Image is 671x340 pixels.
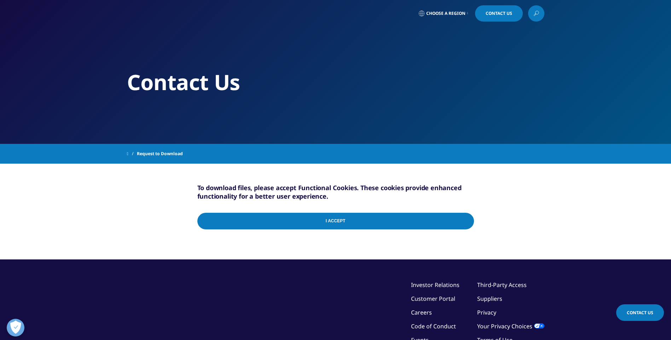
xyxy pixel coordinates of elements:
a: Careers [411,309,432,316]
a: Your Privacy Choices [477,322,544,330]
input: I Accept [197,213,474,229]
span: Request to Download [137,147,183,160]
a: Code of Conduct [411,322,456,330]
a: Suppliers [477,295,502,303]
a: Contact Us [475,5,523,22]
h5: To download files, please accept Functional Cookies. These cookies provide enhanced functionality... [197,183,474,200]
a: Investor Relations [411,281,459,289]
a: Privacy [477,309,496,316]
span: Contact Us [486,11,512,16]
span: Choose a Region [426,11,465,16]
span: Contact Us [627,310,653,316]
h2: Contact Us [127,69,544,95]
a: Third-Party Access [477,281,527,289]
button: Open Preferences [7,319,24,336]
a: Contact Us [616,304,664,321]
a: Customer Portal [411,295,455,303]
